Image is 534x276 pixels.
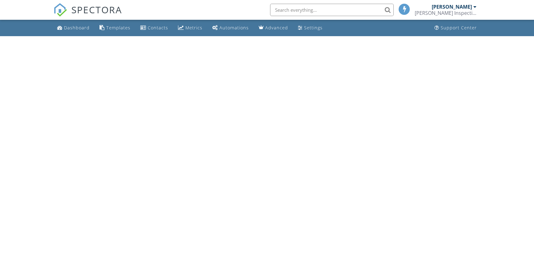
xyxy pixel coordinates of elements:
[53,8,122,21] a: SPECTORA
[185,25,202,31] div: Metrics
[432,22,479,34] a: Support Center
[55,22,92,34] a: Dashboard
[71,3,122,16] span: SPECTORA
[415,10,477,16] div: Lucas Inspection Services
[106,25,130,31] div: Templates
[148,25,168,31] div: Contacts
[270,4,394,16] input: Search everything...
[219,25,249,31] div: Automations
[304,25,323,31] div: Settings
[256,22,290,34] a: Advanced
[64,25,90,31] div: Dashboard
[176,22,205,34] a: Metrics
[265,25,288,31] div: Advanced
[441,25,477,31] div: Support Center
[432,4,472,10] div: [PERSON_NAME]
[295,22,325,34] a: Settings
[210,22,251,34] a: Automations (Basic)
[138,22,171,34] a: Contacts
[97,22,133,34] a: Templates
[53,3,67,17] img: The Best Home Inspection Software - Spectora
